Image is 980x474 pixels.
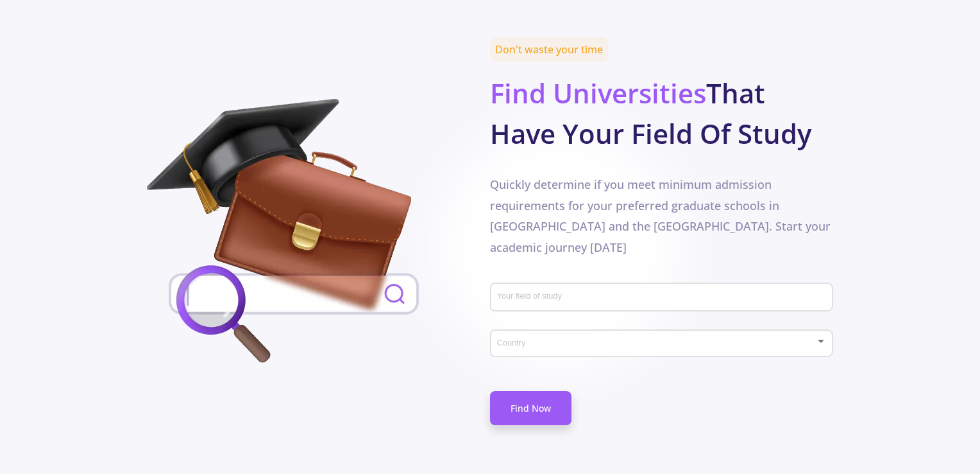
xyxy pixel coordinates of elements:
span: Quickly determine if you meet minimum admission requirements for your preferred graduate schools ... [490,177,831,254]
img: field [147,99,441,369]
span: Don't waste your time [490,37,608,62]
b: That Have Your Field Of Study [490,75,811,152]
a: Find Now [490,391,571,425]
span: Find Universities [490,75,706,111]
